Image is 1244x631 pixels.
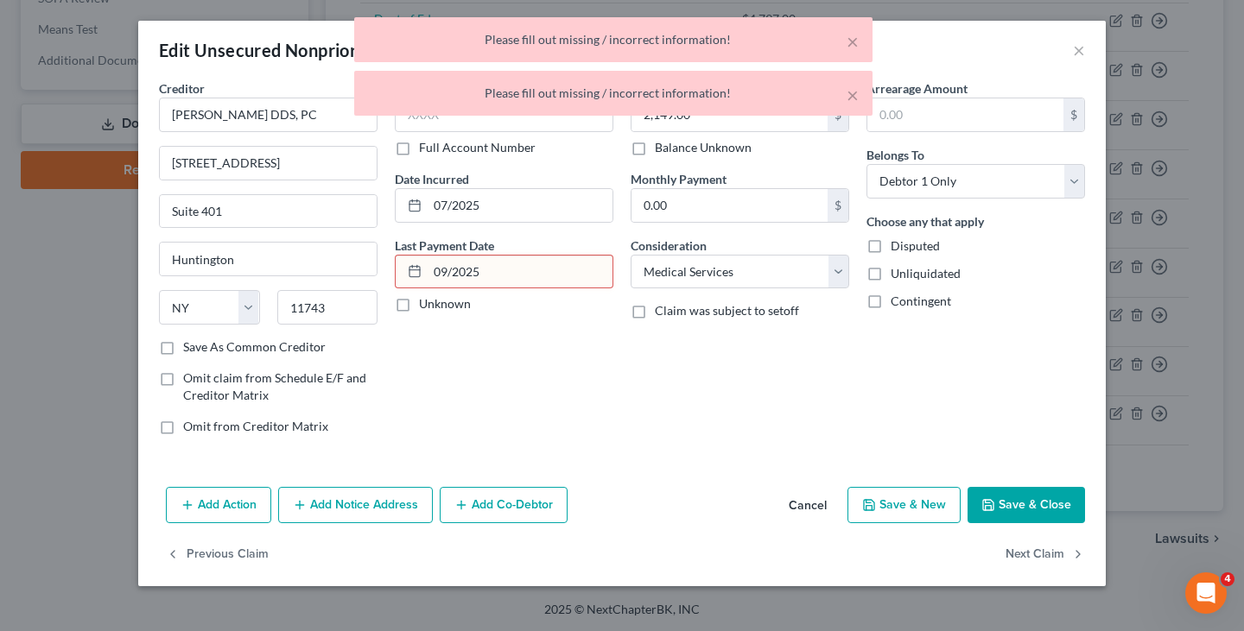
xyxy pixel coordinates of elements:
span: Claim was subject to setoff [655,303,799,318]
input: MM/DD/YYYY [428,189,612,222]
button: Previous Claim [166,537,269,573]
button: Add Notice Address [278,487,433,523]
label: Save As Common Creditor [183,338,326,356]
div: Please fill out missing / incorrect information! [368,31,859,48]
label: Choose any that apply [866,212,984,230]
label: Balance Unknown [655,139,752,156]
iframe: Intercom live chat [1185,572,1227,614]
button: × [847,85,859,105]
button: Add Action [166,487,271,523]
label: Full Account Number [419,139,536,156]
label: Date Incurred [395,170,469,188]
button: Next Claim [1006,537,1085,573]
button: Save & New [847,487,961,523]
input: Apt, Suite, etc... [160,195,377,228]
span: Contingent [891,293,951,308]
span: Belongs To [866,148,924,162]
div: Please fill out missing / incorrect information! [368,85,859,102]
label: Unknown [419,295,471,312]
input: Enter zip... [277,290,378,325]
button: Save & Close [968,487,1085,523]
input: Enter city... [160,243,377,275]
input: MM/DD/YYYY [428,256,612,288]
span: 4 [1221,572,1234,586]
span: Unliquidated [891,266,961,281]
span: Omit from Creditor Matrix [183,419,328,433]
label: Last Payment Date [395,237,494,255]
label: Monthly Payment [631,170,727,188]
input: 0.00 [632,189,828,222]
span: Disputed [891,238,940,253]
span: Omit claim from Schedule E/F and Creditor Matrix [183,370,366,402]
input: Enter address... [160,147,377,180]
button: × [847,31,859,52]
label: Consideration [631,237,707,255]
button: Cancel [775,489,841,523]
div: $ [828,189,848,222]
button: Add Co-Debtor [440,487,568,523]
